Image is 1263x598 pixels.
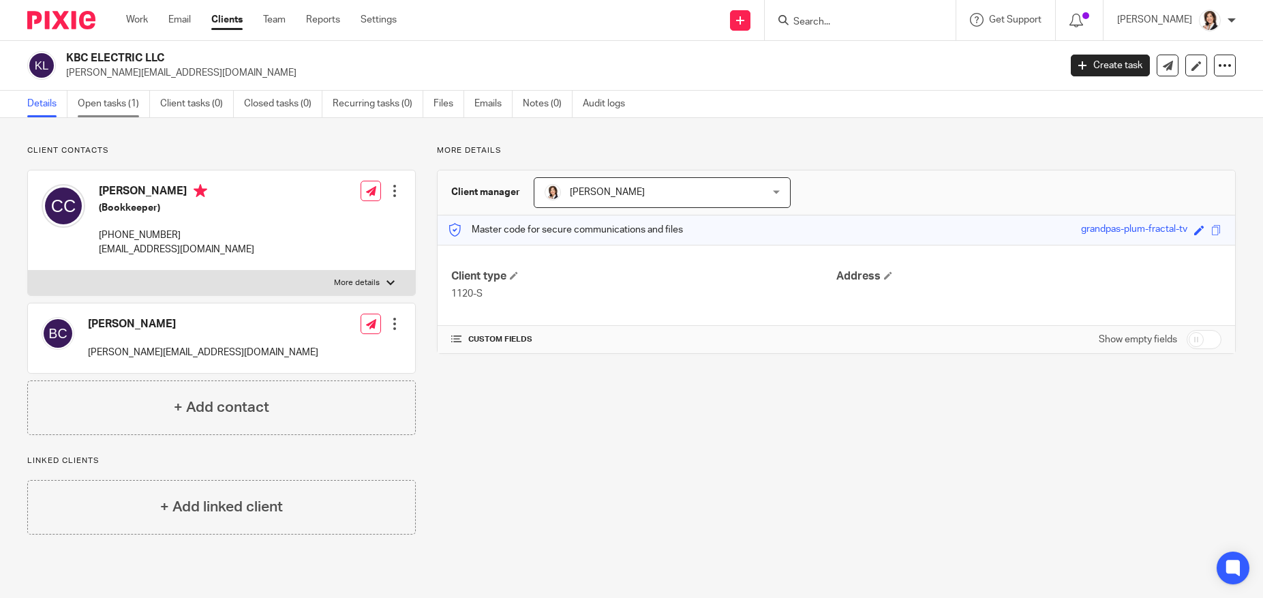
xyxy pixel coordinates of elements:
[168,13,191,27] a: Email
[437,145,1236,156] p: More details
[194,184,207,198] i: Primary
[836,269,1221,284] h4: Address
[88,346,318,359] p: [PERSON_NAME][EMAIL_ADDRESS][DOMAIN_NAME]
[1117,13,1192,27] p: [PERSON_NAME]
[27,91,67,117] a: Details
[66,66,1050,80] p: [PERSON_NAME][EMAIL_ADDRESS][DOMAIN_NAME]
[448,223,683,237] p: Master code for secure communications and files
[66,51,853,65] h2: KBC ELECTRIC LLC
[99,228,254,242] p: [PHONE_NUMBER]
[126,13,148,27] a: Work
[989,15,1041,25] span: Get Support
[1199,10,1221,31] img: BW%20Website%203%20-%20square.jpg
[263,13,286,27] a: Team
[334,278,380,288] p: More details
[451,185,520,199] h3: Client manager
[88,317,318,331] h4: [PERSON_NAME]
[333,91,423,117] a: Recurring tasks (0)
[451,269,836,284] h4: Client type
[27,11,95,29] img: Pixie
[99,201,254,215] h5: (Bookkeeper)
[1071,55,1150,76] a: Create task
[244,91,322,117] a: Closed tasks (0)
[545,184,561,200] img: BW%20Website%203%20-%20square.jpg
[42,317,74,350] img: svg%3E
[27,51,56,80] img: svg%3E
[306,13,340,27] a: Reports
[160,91,234,117] a: Client tasks (0)
[27,145,416,156] p: Client contacts
[42,184,85,228] img: svg%3E
[174,397,269,418] h4: + Add contact
[1099,333,1177,346] label: Show empty fields
[160,496,283,518] h4: + Add linked client
[361,13,397,27] a: Settings
[99,243,254,256] p: [EMAIL_ADDRESS][DOMAIN_NAME]
[1081,222,1187,238] div: grandpas-plum-fractal-tv
[792,16,915,29] input: Search
[99,184,254,201] h4: [PERSON_NAME]
[78,91,150,117] a: Open tasks (1)
[523,91,573,117] a: Notes (0)
[451,287,836,301] p: 1120-S
[433,91,464,117] a: Files
[583,91,635,117] a: Audit logs
[451,334,836,345] h4: CUSTOM FIELDS
[570,188,645,197] span: [PERSON_NAME]
[474,91,513,117] a: Emails
[211,13,243,27] a: Clients
[27,455,416,466] p: Linked clients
